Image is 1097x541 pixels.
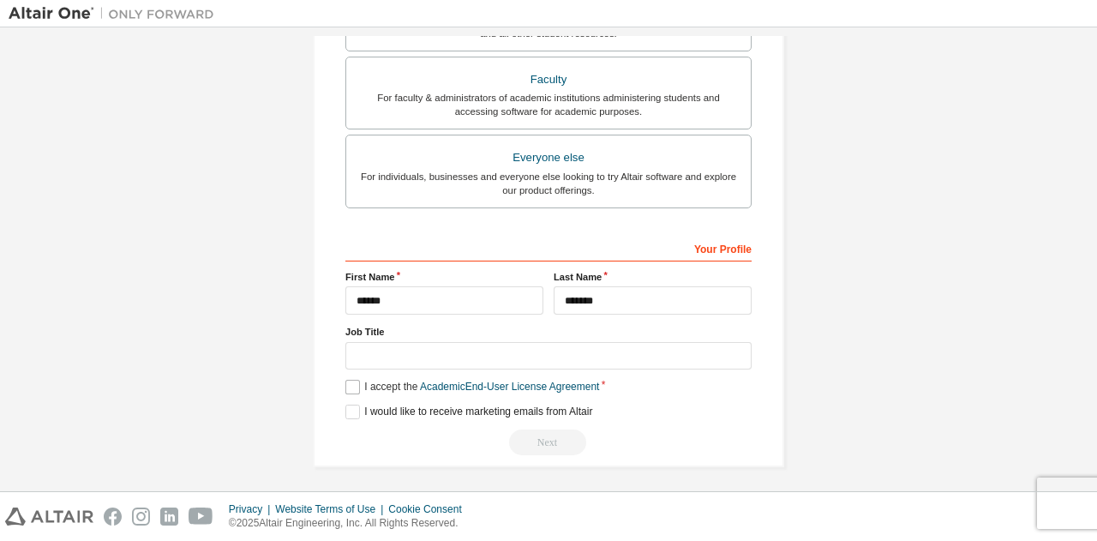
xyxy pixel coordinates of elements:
div: Your Profile [345,234,752,261]
label: Job Title [345,325,752,339]
img: youtube.svg [189,508,213,526]
label: I accept the [345,380,599,394]
label: First Name [345,270,543,284]
div: Read and acccept EULA to continue [345,430,752,455]
div: Website Terms of Use [275,502,388,516]
img: Altair One [9,5,223,22]
div: Faculty [357,68,740,92]
div: Cookie Consent [388,502,471,516]
a: Academic End-User License Agreement [420,381,599,393]
img: altair_logo.svg [5,508,93,526]
p: © 2025 Altair Engineering, Inc. All Rights Reserved. [229,516,472,531]
label: I would like to receive marketing emails from Altair [345,405,592,419]
img: linkedin.svg [160,508,178,526]
img: facebook.svg [104,508,122,526]
div: Privacy [229,502,275,516]
div: For individuals, businesses and everyone else looking to try Altair software and explore our prod... [357,170,740,197]
div: For faculty & administrators of academic institutions administering students and accessing softwa... [357,91,740,118]
div: Everyone else [357,146,740,170]
label: Last Name [554,270,752,284]
img: instagram.svg [132,508,150,526]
